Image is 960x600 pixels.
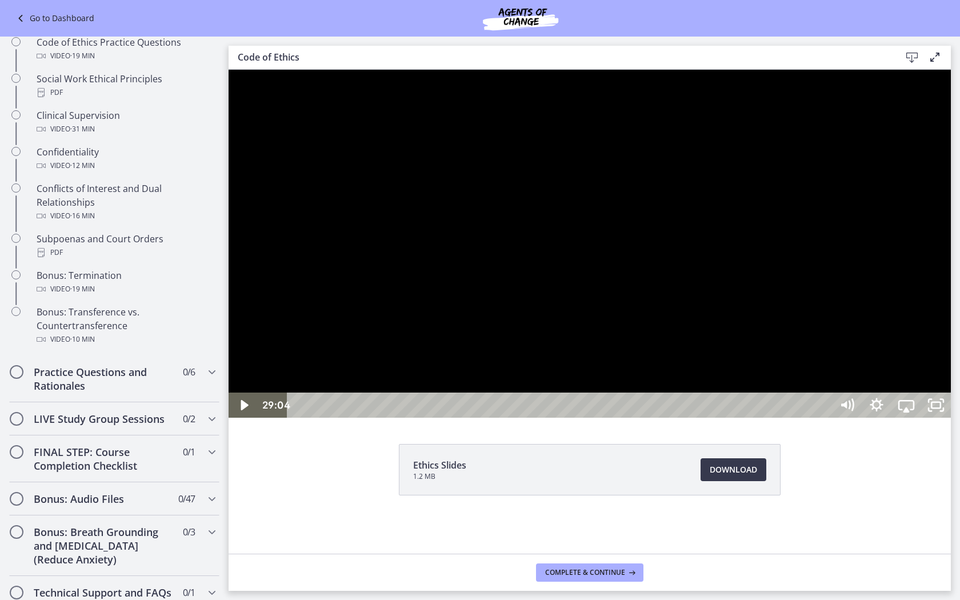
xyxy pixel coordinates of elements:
[34,412,173,426] h2: LIVE Study Group Sessions
[183,365,195,379] span: 0 / 6
[701,458,766,481] a: Download
[37,269,215,296] div: Bonus: Termination
[710,463,757,477] span: Download
[37,282,215,296] div: Video
[413,472,466,481] span: 1.2 MB
[178,492,195,506] span: 0 / 47
[37,109,215,136] div: Clinical Supervision
[34,525,173,566] h2: Bonus: Breath Grounding and [MEDICAL_DATA] (Reduce Anxiety)
[37,86,215,99] div: PDF
[34,492,173,506] h2: Bonus: Audio Files
[37,333,215,346] div: Video
[693,323,722,348] button: Unfullscreen
[413,458,466,472] span: Ethics Slides
[37,305,215,346] div: Bonus: Transference vs. Countertransference
[70,122,95,136] span: · 31 min
[238,50,882,64] h3: Code of Ethics
[37,209,215,223] div: Video
[183,525,195,539] span: 0 / 3
[37,72,215,99] div: Social Work Ethical Principles
[183,445,195,459] span: 0 / 1
[37,35,215,63] div: Code of Ethics Practice Questions
[37,232,215,259] div: Subpoenas and Court Orders
[37,145,215,173] div: Confidentiality
[545,568,625,577] span: Complete & continue
[663,323,693,348] button: Airplay
[633,323,663,348] button: Show settings menu
[603,323,633,348] button: Mute
[70,282,95,296] span: · 19 min
[37,49,215,63] div: Video
[70,49,95,63] span: · 19 min
[70,159,95,173] span: · 12 min
[70,333,95,346] span: · 10 min
[37,159,215,173] div: Video
[14,11,94,25] a: Go to Dashboard
[34,365,173,393] h2: Practice Questions and Rationales
[37,182,215,223] div: Conflicts of Interest and Dual Relationships
[183,412,195,426] span: 0 / 2
[536,563,643,582] button: Complete & continue
[70,209,95,223] span: · 16 min
[183,586,195,599] span: 0 / 1
[37,246,215,259] div: PDF
[37,122,215,136] div: Video
[452,5,589,32] img: Agents of Change Social Work Test Prep
[34,445,173,473] h2: FINAL STEP: Course Completion Checklist
[229,70,951,418] iframe: Video Lesson
[34,586,173,599] h2: Technical Support and FAQs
